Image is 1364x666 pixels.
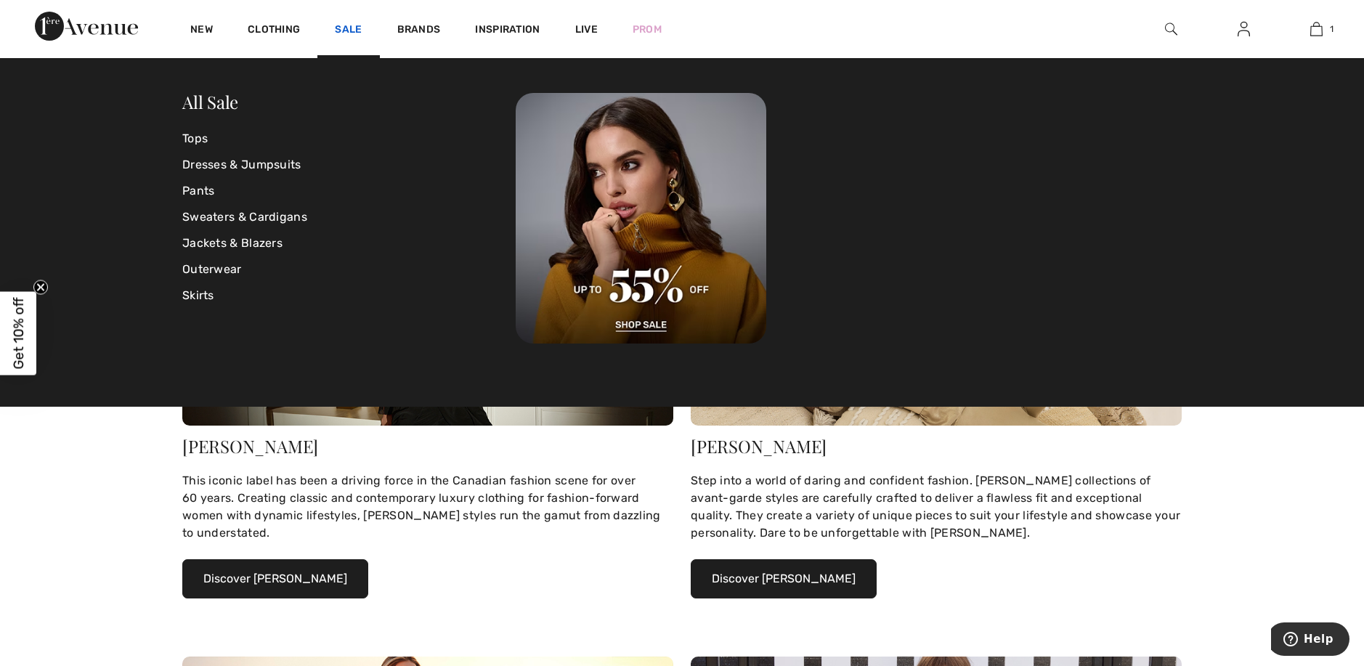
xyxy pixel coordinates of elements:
[182,152,516,178] a: Dresses & Jumpsuits
[475,23,540,38] span: Inspiration
[691,437,1182,455] div: [PERSON_NAME]
[1238,20,1250,38] img: My Info
[335,23,362,38] a: Sale
[516,93,766,344] img: 250825113019_d881a28ff8cb6.jpg
[182,437,673,455] div: [PERSON_NAME]
[1226,20,1262,38] a: Sign In
[1310,20,1323,38] img: My Bag
[691,559,877,598] button: Discover [PERSON_NAME]
[10,297,27,369] span: Get 10% off
[1280,20,1352,38] a: 1
[1330,23,1333,36] span: 1
[182,126,516,152] a: Tops
[33,280,48,294] button: Close teaser
[190,23,213,38] a: New
[182,230,516,256] a: Jackets & Blazers
[182,472,673,542] div: This iconic label has been a driving force in the Canadian fashion scene for over 60 years. Creat...
[182,256,516,283] a: Outerwear
[1165,20,1177,38] img: search the website
[575,22,598,37] a: Live
[691,472,1182,542] div: Step into a world of daring and confident fashion. [PERSON_NAME] collections of avant-garde style...
[248,23,300,38] a: Clothing
[1271,622,1349,659] iframe: Opens a widget where you can find more information
[182,559,368,598] button: Discover [PERSON_NAME]
[397,23,441,38] a: Brands
[35,12,138,41] img: 1ère Avenue
[182,204,516,230] a: Sweaters & Cardigans
[182,90,238,113] a: All Sale
[182,178,516,204] a: Pants
[633,22,662,37] a: Prom
[182,283,516,309] a: Skirts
